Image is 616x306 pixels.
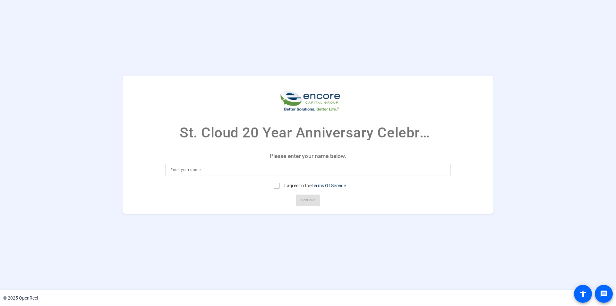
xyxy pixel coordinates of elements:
p: St. Cloud 20 Year Anniversary Celebration [180,122,436,143]
div: © 2025 OpenReel [3,295,38,302]
a: Terms Of Service [312,183,346,188]
img: company-logo [276,83,340,112]
input: Enter your name [170,166,446,174]
label: I agree to the [283,182,346,189]
mat-icon: accessibility [579,290,587,298]
mat-icon: message [600,290,608,298]
p: Please enter your name below. [160,148,456,164]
